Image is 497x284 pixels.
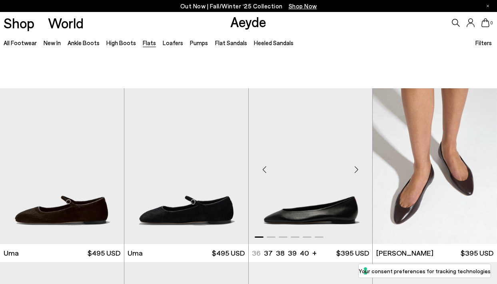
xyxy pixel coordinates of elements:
[212,248,245,258] span: $495 USD
[300,248,309,258] li: 40
[249,88,373,244] div: 1 / 6
[180,1,317,11] p: Out Now | Fall/Winter ‘25 Collection
[264,248,273,258] li: 37
[276,248,285,258] li: 38
[336,248,369,258] span: $395 USD
[373,88,497,244] div: 2 / 6
[252,248,307,258] ul: variant
[215,39,247,46] a: Flat Sandals
[44,39,61,46] a: New In
[4,39,37,46] a: All Footwear
[254,39,293,46] a: Heeled Sandals
[249,244,373,262] a: 36 37 38 39 40 + $395 USD
[106,39,136,46] a: High Boots
[359,264,491,278] button: Your consent preferences for tracking technologies
[344,157,368,181] div: Next slide
[289,2,317,10] span: Navigate to /collections/new-in
[359,267,491,275] label: Your consent preferences for tracking technologies
[481,18,489,27] a: 0
[68,39,100,46] a: Ankle Boots
[124,244,248,262] a: Uma $495 USD
[4,248,19,258] span: Uma
[489,21,493,25] span: 0
[253,157,277,181] div: Previous slide
[373,88,497,244] a: Next slide Previous slide
[249,88,373,244] a: Next slide Previous slide
[48,16,84,30] a: World
[461,248,493,258] span: $395 USD
[190,39,208,46] a: Pumps
[249,88,373,244] img: Ellie Almond-Toe Flats
[475,39,492,46] span: Filters
[124,88,248,244] img: Uma Ponyhair Flats
[373,244,497,262] a: [PERSON_NAME] $395 USD
[163,39,183,46] a: Loafers
[88,248,120,258] span: $495 USD
[4,16,34,30] a: Shop
[288,248,297,258] li: 39
[128,248,143,258] span: Uma
[230,13,266,30] a: Aeyde
[373,88,497,244] img: Ellie Almond-Toe Flats
[143,39,156,46] a: Flats
[312,247,317,258] li: +
[376,248,433,258] span: [PERSON_NAME]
